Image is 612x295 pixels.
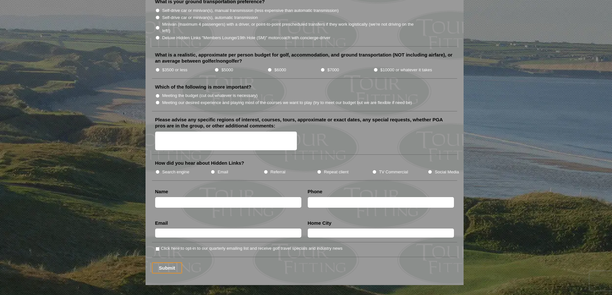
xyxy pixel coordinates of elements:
[162,100,412,106] label: Meeting our desired experience and playing most of the courses we want to play (try to meet our b...
[155,220,168,226] label: Email
[324,169,349,175] label: Repeat client
[155,52,454,64] label: What is a realistic, approximate per person budget for golf, accommodation, and ground transporta...
[380,67,432,73] label: $10000 or whatever it takes
[162,14,258,21] label: Self-drive car or minivan(s), automatic transmission
[308,188,323,195] label: Phone
[379,169,408,175] label: TV Commercial
[152,262,182,273] input: Submit
[162,67,188,73] label: $3500 or less
[162,7,339,14] label: Self-drive car or minivan(s), manual transmission (less expensive than automatic transmission)
[162,92,258,99] label: Meeting the budget (cut out whatever is necessary)
[162,169,190,175] label: Search engine
[308,220,332,226] label: Home City
[155,84,252,90] label: Which of the following is more important?
[327,67,339,73] label: $7000
[155,117,454,129] label: Please advise any specific regions of interest, courses, tours, approximate or exact dates, any s...
[162,21,421,34] label: Minivan (maximum 4 passengers) with a driver, or point-to-point prescheduled transfers if they wo...
[274,67,286,73] label: $6000
[161,245,342,252] label: Click here to opt-in to our quarterly emailing list and receive golf travel specials and industry...
[155,160,244,166] label: How did you hear about Hidden Links?
[221,67,233,73] label: $5000
[271,169,286,175] label: Referral
[162,35,331,41] label: Deluxe Hidden Links "Members Lounge/19th Hole (SM)" motorcoach with concierge-driver
[435,169,459,175] label: Social Media
[155,188,168,195] label: Name
[217,169,228,175] label: Email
